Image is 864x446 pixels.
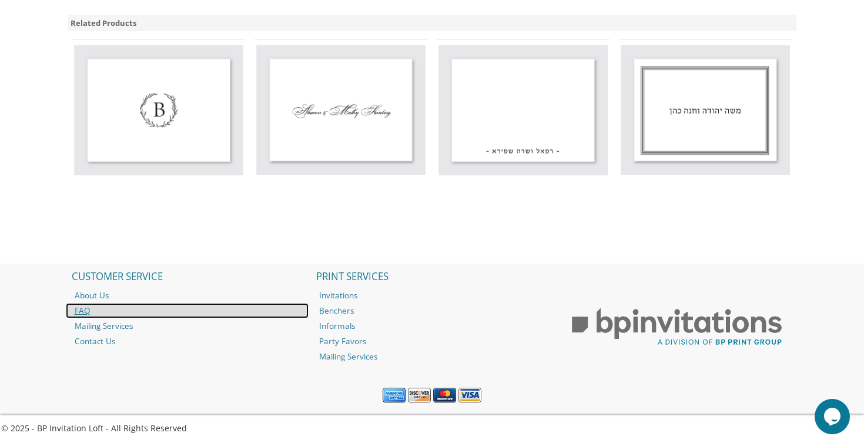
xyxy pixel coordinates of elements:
a: Mailing Services [310,349,554,364]
img: Informal Style 14 [256,45,426,175]
a: Contact Us [66,334,309,349]
a: Informals [310,318,554,334]
div: Related Products [68,15,796,32]
a: Invitations [310,288,554,303]
img: Informal Style 15 [438,45,608,175]
a: Party Favors [310,334,554,349]
h2: PRINT SERVICES [310,265,554,288]
img: MasterCard [433,388,456,403]
img: American Express [383,388,406,403]
a: FAQ [66,303,309,318]
img: Visa [458,388,481,403]
iframe: chat widget [815,399,852,434]
img: Informal Style 16 [621,45,790,175]
img: Discover [408,388,431,403]
h2: CUSTOMER SERVICE [66,265,309,288]
a: Mailing Services [66,318,309,334]
img: BP Print Group [555,298,799,357]
img: Informal Style 11 [74,45,243,175]
a: Benchers [310,303,554,318]
a: About Us [66,288,309,303]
